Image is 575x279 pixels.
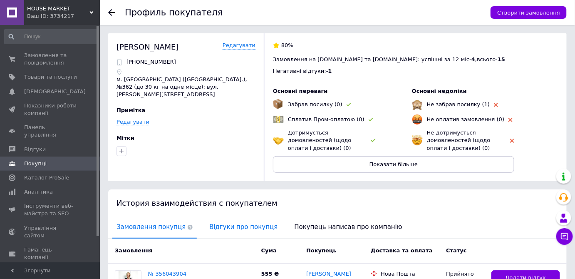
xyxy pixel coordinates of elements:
span: Відгуки про покупця [205,217,282,238]
span: Замовлення [115,247,152,254]
span: Каталог ProSale [24,174,69,182]
span: Замовлення покупця [112,217,197,238]
span: Не оплатив замовлення (0) [427,116,504,122]
span: Статус [446,247,467,254]
img: emoji [412,114,423,125]
img: rating-tag-type [494,103,498,107]
div: Нова Пошта [381,270,439,278]
img: emoji [412,99,423,110]
button: Створити замовлення [491,6,567,19]
img: rating-tag-type [510,139,514,143]
span: Панель управління [24,124,77,139]
a: [PERSON_NAME] [306,270,351,278]
span: 4 [471,56,475,62]
span: Сплатив Пром-оплатою (0) [288,116,364,122]
p: [PHONE_NUMBER] [126,58,176,66]
span: Інструменти веб-майстра та SEO [24,202,77,217]
a: Редагувати [116,119,149,125]
span: 15 [498,56,505,62]
span: 80% [281,42,293,48]
h1: Профиль покупателя [125,7,223,17]
span: Доставка та оплата [371,247,432,254]
span: Cума [261,247,277,254]
span: Примітка [116,107,146,113]
span: Покупець написав про компанію [290,217,406,238]
span: 1 [328,68,332,74]
img: emoji [412,135,423,146]
span: Покупці [24,160,47,167]
span: Замовлення та повідомлення [24,52,77,67]
input: Пошук [4,29,98,44]
span: Основні переваги [273,88,328,94]
span: Не забрав посилку (1) [427,101,490,107]
p: м. [GEOGRAPHIC_DATA] ([GEOGRAPHIC_DATA].), №362 (до 30 кг на одне місце): вул. [PERSON_NAME][STRE... [116,76,255,99]
span: Забрав посилку (0) [288,101,342,107]
div: Ваш ID: 3734217 [27,12,100,20]
span: HOUSE MARKET [27,5,89,12]
img: emoji [273,135,284,146]
img: emoji [273,114,284,125]
span: История взаимодействия с покупателем [116,199,278,207]
span: Гаманець компанії [24,246,77,261]
span: Товари та послуги [24,73,77,81]
span: Не дотримується домовленостей (щодо оплати і доставки) (0) [427,130,491,151]
img: rating-tag-type [369,118,373,122]
button: Показати більше [273,156,514,173]
span: Створити замовлення [497,10,560,16]
a: Редагувати [223,42,255,50]
span: Аналітика [24,188,53,196]
span: Замовлення на [DOMAIN_NAME] та [DOMAIN_NAME]: успішні за 12 міс - , всього - [273,56,505,62]
span: Управління сайтом [24,224,77,239]
span: Мітки [116,135,134,141]
button: Чат з покупцем [556,228,573,245]
img: rating-tag-type [371,139,376,142]
span: Покупець [306,247,337,254]
a: № 356043904 [148,271,186,277]
img: rating-tag-type [508,118,513,122]
span: Дотримується домовленостей (щодо оплати і доставки) (0) [288,130,352,151]
span: Показники роботи компанії [24,102,77,117]
span: Основні недоліки [412,88,467,94]
div: Повернутися назад [108,9,115,16]
img: emoji [273,99,283,109]
span: [DEMOGRAPHIC_DATA] [24,88,86,95]
div: [PERSON_NAME] [116,42,179,52]
span: Показати більше [369,161,418,167]
span: Відгуки [24,146,46,153]
img: rating-tag-type [347,103,351,107]
span: 555 ₴ [261,271,279,277]
span: Негативні відгуки: - [273,68,328,74]
div: Прийнято [446,270,485,278]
